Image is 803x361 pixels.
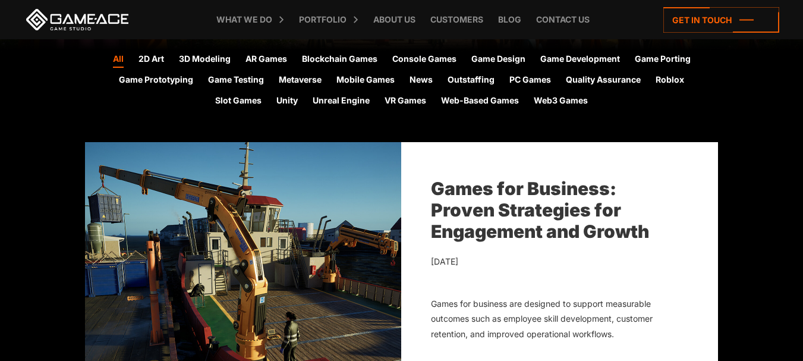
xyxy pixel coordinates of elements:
[441,94,519,109] a: Web-Based Games
[215,94,262,109] a: Slot Games
[656,73,684,89] a: Roblox
[509,73,551,89] a: PC Games
[431,254,665,269] div: [DATE]
[534,94,588,109] a: Web3 Games
[471,52,525,68] a: Game Design
[431,296,665,342] div: Games for business are designed to support measurable outcomes such as employee skill development...
[448,73,495,89] a: Outstaffing
[208,73,264,89] a: Game Testing
[392,52,456,68] a: Console Games
[431,178,649,242] a: Games for Business: Proven Strategies for Engagement and Growth
[302,52,377,68] a: Blockchain Games
[313,94,370,109] a: Unreal Engine
[385,94,426,109] a: VR Games
[410,73,433,89] a: News
[138,52,164,68] a: 2D Art
[635,52,691,68] a: Game Porting
[279,73,322,89] a: Metaverse
[566,73,641,89] a: Quality Assurance
[663,7,779,33] a: Get in touch
[540,52,620,68] a: Game Development
[336,73,395,89] a: Mobile Games
[179,52,231,68] a: 3D Modeling
[245,52,287,68] a: AR Games
[119,73,193,89] a: Game Prototyping
[113,52,124,68] a: All
[276,94,298,109] a: Unity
